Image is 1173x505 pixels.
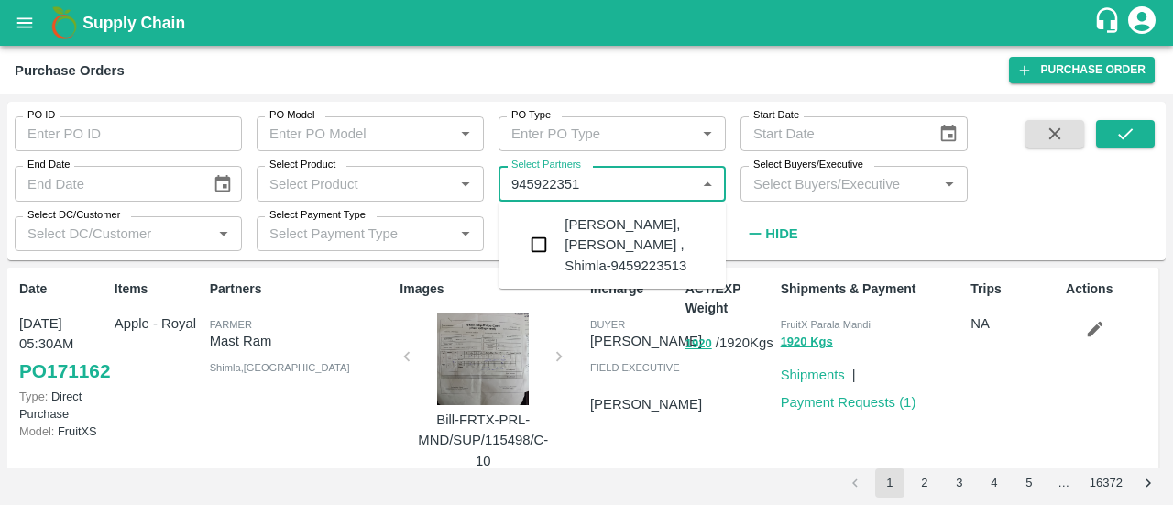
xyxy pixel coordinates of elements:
div: … [1049,475,1079,492]
a: Payment Requests (1) [781,395,916,410]
span: FruitX Parala Mandi [781,319,871,330]
button: Open [454,222,477,246]
label: Select Buyers/Executive [753,158,863,172]
button: 1920 [685,334,712,355]
p: Incharge [590,280,678,299]
p: Shipments & Payment [781,280,964,299]
label: PO Model [269,108,315,123]
input: Enter PO ID [15,116,242,151]
label: Select Payment Type [269,208,366,223]
input: Select Buyers/Executive [746,171,932,195]
div: account of current user [1125,4,1158,42]
button: Open [454,172,477,196]
button: Choose date [931,116,966,151]
p: Images [400,280,583,299]
label: PO Type [511,108,551,123]
span: buyer [590,319,625,330]
input: Start Date [740,116,924,151]
label: PO ID [27,108,55,123]
a: PO171162 [19,355,110,388]
button: Go to page 3 [945,468,974,498]
a: Shipments [781,368,845,382]
p: Direct Purchase [19,388,107,423]
p: Partners [210,280,393,299]
label: Select Product [269,158,335,172]
img: logo [46,5,82,41]
p: Actions [1066,280,1154,299]
p: Items [115,280,203,299]
input: Select Payment Type [262,222,424,246]
p: / 1920 Kgs [685,333,773,354]
span: Model: [19,424,54,438]
a: Supply Chain [82,10,1093,36]
label: Select Partners [511,158,581,172]
button: 1920 Kgs [781,332,833,353]
div: Purchase Orders [15,59,125,82]
b: Supply Chain [82,14,185,32]
button: Close [696,172,719,196]
button: open drawer [4,2,46,44]
button: page 1 [875,468,904,498]
label: End Date [27,158,70,172]
button: Open [454,122,477,146]
p: Mast Ram [210,331,393,351]
nav: pagination navigation [838,468,1166,498]
strong: Hide [765,226,797,241]
label: Select DC/Customer [27,208,120,223]
button: Go to page 4 [980,468,1009,498]
input: Select Product [262,171,448,195]
a: Purchase Order [1009,57,1155,83]
button: Go to page 16372 [1084,468,1128,498]
p: [DATE] 05:30AM [19,313,107,355]
input: End Date [15,166,198,201]
div: customer-support [1093,6,1125,39]
button: Choose date [205,167,240,202]
button: Hide [740,218,803,249]
span: Farmer [210,319,252,330]
p: ACT/EXP Weight [685,280,773,318]
p: [PERSON_NAME] [590,394,702,414]
button: Open [937,172,961,196]
div: | [845,357,856,385]
p: [PERSON_NAME] [590,331,702,351]
input: Enter PO Type [504,122,690,146]
button: Go to page 2 [910,468,939,498]
span: Shimla , [GEOGRAPHIC_DATA] [210,362,350,373]
button: Go to next page [1134,468,1163,498]
button: Open [696,122,719,146]
p: Bill-FRTX-PRL-MND/SUP/115498/C-10 [414,410,552,471]
p: Trips [970,280,1058,299]
input: Enter PO Model [262,122,448,146]
span: Type: [19,390,48,403]
button: Go to page 5 [1014,468,1044,498]
p: Date [19,280,107,299]
p: FruitXS [19,423,107,440]
input: Select DC/Customer [20,222,206,246]
label: Start Date [753,108,799,123]
button: Open [212,222,236,246]
input: Select Partners [504,171,690,195]
p: NA [970,313,1058,334]
span: field executive [590,362,680,373]
div: [PERSON_NAME], [PERSON_NAME] , Shimla-9459223513 [565,214,711,276]
p: Apple - Royal [115,313,203,334]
